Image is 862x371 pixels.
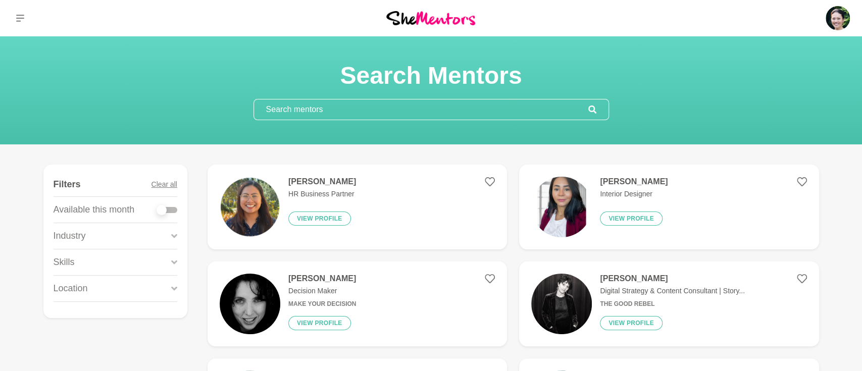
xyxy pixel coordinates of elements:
[54,179,81,190] h4: Filters
[54,203,135,217] p: Available this month
[288,211,351,226] button: View profile
[54,282,88,295] p: Location
[151,173,177,196] button: Clear all
[826,6,850,30] img: Roselynn Unson
[600,286,745,296] p: Digital Strategy & Content Consultant | Story...
[531,177,592,237] img: 672c9e0f5c28f94a877040268cd8e7ac1f2c7f14-1080x1350.png
[54,229,86,243] p: Industry
[600,211,663,226] button: View profile
[288,177,356,187] h4: [PERSON_NAME]
[208,261,507,346] a: [PERSON_NAME]Decision MakerMake Your DecisionView profile
[531,274,592,334] img: 1044fa7e6122d2a8171cf257dcb819e56f039831-1170x656.jpg
[519,261,819,346] a: [PERSON_NAME]Digital Strategy & Content Consultant | Story...The Good RebelView profile
[220,274,280,334] img: 443bca476f7facefe296c2c6ab68eb81e300ea47-400x400.jpg
[253,61,609,91] h1: Search Mentors
[386,11,475,25] img: She Mentors Logo
[600,189,668,199] p: Interior Designer
[208,165,507,249] a: [PERSON_NAME]HR Business PartnerView profile
[288,189,356,199] p: HR Business Partner
[288,300,356,308] h6: Make Your Decision
[254,99,588,120] input: Search mentors
[600,177,668,187] h4: [PERSON_NAME]
[54,255,75,269] p: Skills
[519,165,819,249] a: [PERSON_NAME]Interior DesignerView profile
[220,177,280,237] img: 231d6636be52241877ec7df6b9df3e537ea7a8ca-1080x1080.png
[600,316,663,330] button: View profile
[288,316,351,330] button: View profile
[288,286,356,296] p: Decision Maker
[288,274,356,284] h4: [PERSON_NAME]
[600,274,745,284] h4: [PERSON_NAME]
[600,300,745,308] h6: The Good Rebel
